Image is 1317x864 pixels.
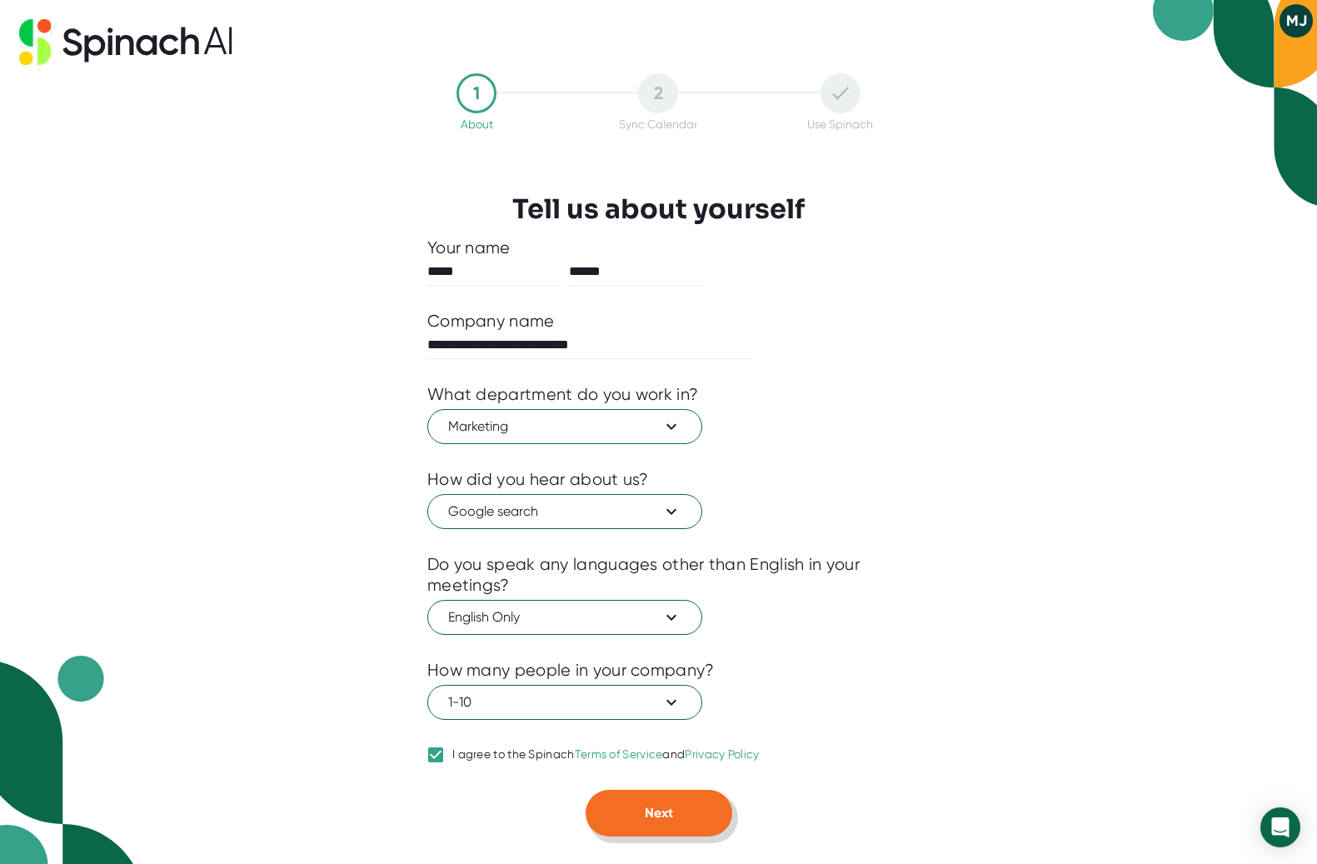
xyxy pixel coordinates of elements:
div: Open Intercom Messenger [1260,807,1300,847]
div: Use Spinach [807,117,873,131]
div: 2 [638,73,678,113]
span: 1-10 [448,692,681,712]
div: How did you hear about us? [427,469,649,490]
button: English Only [427,600,702,635]
h3: Tell us about yourself [512,193,805,225]
div: How many people in your company? [427,660,715,681]
div: I agree to the Spinach and [452,747,760,762]
span: Google search [448,502,681,522]
span: English Only [448,607,681,627]
button: Next [586,790,732,837]
button: Marketing [427,409,702,444]
span: Next [645,805,673,821]
button: MJ [1280,4,1313,37]
div: Sync Calendar [619,117,697,131]
a: Privacy Policy [685,747,759,761]
button: Google search [427,494,702,529]
div: What department do you work in? [427,384,698,405]
span: Marketing [448,417,681,437]
div: Your name [427,237,890,258]
div: About [461,117,493,131]
button: 1-10 [427,685,702,720]
div: Company name [427,311,555,332]
div: Do you speak any languages other than English in your meetings? [427,554,890,596]
a: Terms of Service [575,747,663,761]
div: 1 [456,73,496,113]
